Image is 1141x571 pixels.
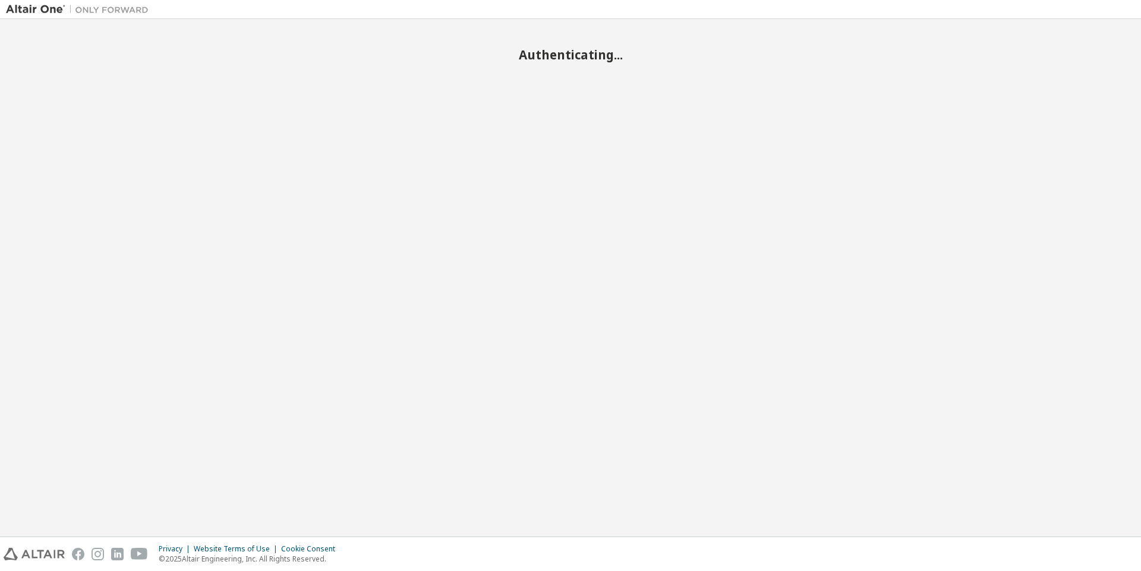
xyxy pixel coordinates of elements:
[6,4,155,15] img: Altair One
[159,554,342,564] p: © 2025 Altair Engineering, Inc. All Rights Reserved.
[194,544,281,554] div: Website Terms of Use
[131,548,148,560] img: youtube.svg
[6,47,1135,62] h2: Authenticating...
[159,544,194,554] div: Privacy
[92,548,104,560] img: instagram.svg
[72,548,84,560] img: facebook.svg
[4,548,65,560] img: altair_logo.svg
[281,544,342,554] div: Cookie Consent
[111,548,124,560] img: linkedin.svg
